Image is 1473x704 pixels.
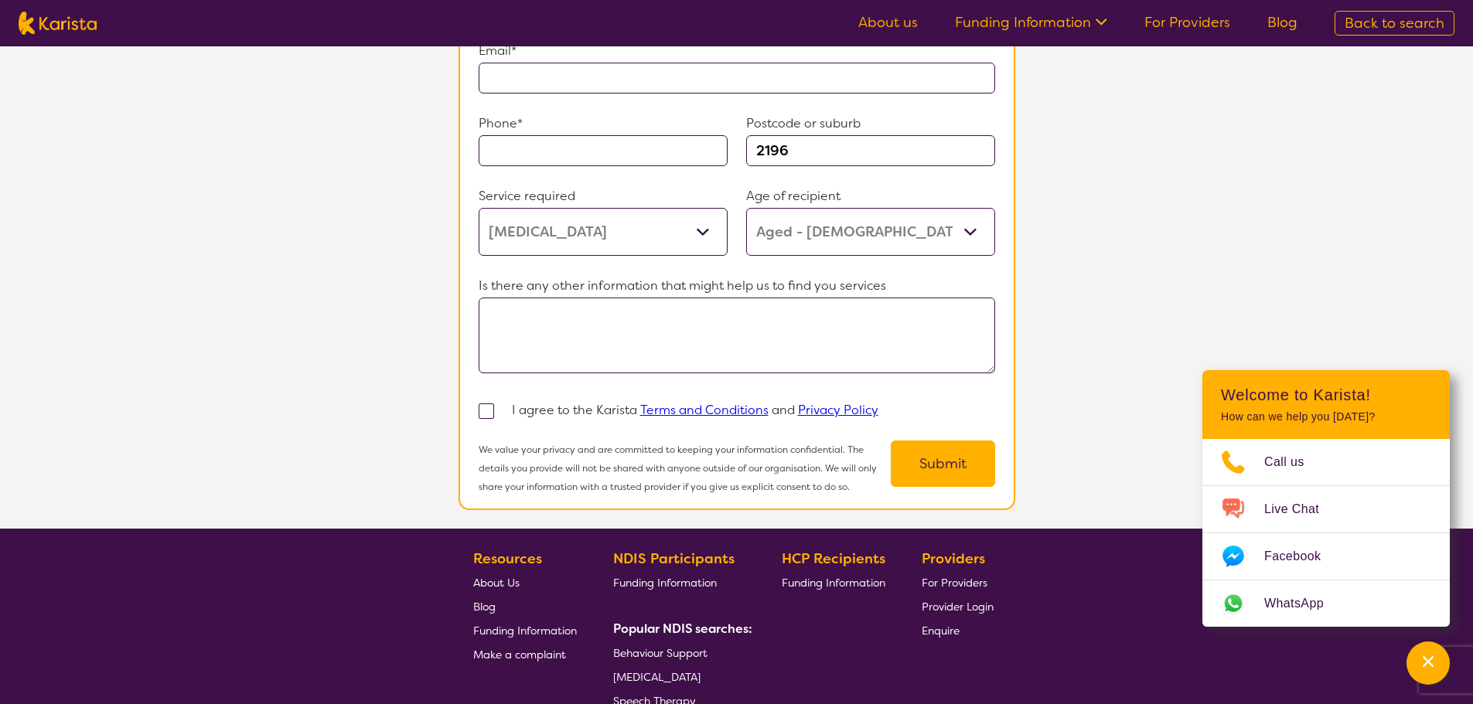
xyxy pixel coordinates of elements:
[640,402,769,418] a: Terms and Conditions
[858,13,918,32] a: About us
[746,112,995,135] p: Postcode or suburb
[1345,14,1444,32] span: Back to search
[922,624,960,638] span: Enquire
[473,600,496,614] span: Blog
[1335,11,1454,36] a: Back to search
[1267,13,1297,32] a: Blog
[613,621,752,637] b: Popular NDIS searches:
[798,402,878,418] a: Privacy Policy
[955,13,1107,32] a: Funding Information
[473,549,542,568] b: Resources
[1264,592,1342,615] span: WhatsApp
[1202,439,1450,627] ul: Choose channel
[1264,545,1339,568] span: Facebook
[613,641,746,665] a: Behaviour Support
[613,646,708,660] span: Behaviour Support
[782,549,885,568] b: HCP Recipients
[1407,641,1450,685] button: Channel Menu
[922,570,994,594] a: For Providers
[613,549,735,568] b: NDIS Participants
[479,39,995,63] p: Email*
[1144,13,1230,32] a: For Providers
[479,440,891,496] p: We value your privacy and are committed to keeping your information confidential. The details you...
[19,12,97,35] img: Karista logo
[512,399,878,422] p: I agree to the Karista and
[473,642,577,666] a: Make a complaint
[613,665,746,689] a: [MEDICAL_DATA]
[473,618,577,642] a: Funding Information
[1221,410,1431,423] p: How can we help you [DATE]?
[479,274,995,298] p: Is there any other information that might help us to find you services
[922,618,994,642] a: Enquire
[1221,386,1431,404] h2: Welcome to Karista!
[473,576,520,590] span: About Us
[613,570,746,594] a: Funding Information
[746,185,995,208] p: Age of recipient
[1202,370,1450,627] div: Channel Menu
[922,576,987,590] span: For Providers
[479,112,728,135] p: Phone*
[782,570,885,594] a: Funding Information
[479,185,728,208] p: Service required
[1202,580,1450,627] a: Web link opens in a new tab.
[613,670,701,684] span: [MEDICAL_DATA]
[922,600,994,614] span: Provider Login
[922,549,985,568] b: Providers
[1264,498,1338,521] span: Live Chat
[473,594,577,618] a: Blog
[473,624,577,638] span: Funding Information
[922,594,994,618] a: Provider Login
[473,570,577,594] a: About Us
[891,440,995,487] button: Submit
[613,576,717,590] span: Funding Information
[1264,451,1323,474] span: Call us
[782,576,885,590] span: Funding Information
[473,648,566,661] span: Make a complaint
